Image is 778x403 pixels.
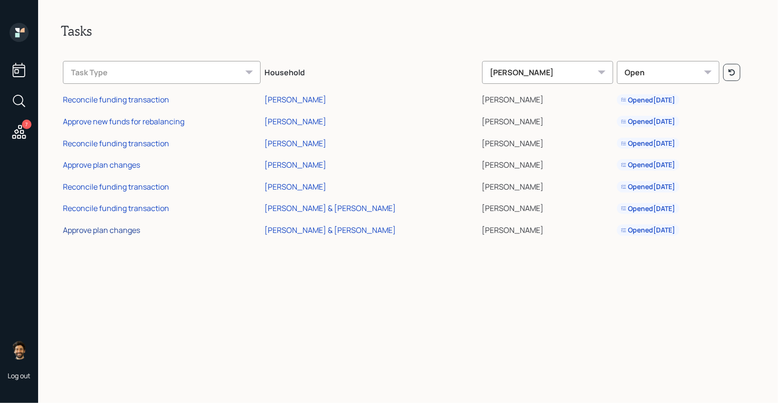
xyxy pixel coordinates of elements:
[63,94,169,105] div: Reconcile funding transaction
[621,139,676,148] div: Opened [DATE]
[621,160,676,170] div: Opened [DATE]
[480,88,615,110] td: [PERSON_NAME]
[480,196,615,218] td: [PERSON_NAME]
[264,116,326,127] div: [PERSON_NAME]
[621,95,676,105] div: Opened [DATE]
[22,120,31,129] div: 7
[480,152,615,174] td: [PERSON_NAME]
[621,225,676,235] div: Opened [DATE]
[480,218,615,240] td: [PERSON_NAME]
[63,225,140,235] div: Approve plan changes
[264,203,396,213] div: [PERSON_NAME] & [PERSON_NAME]
[621,204,676,213] div: Opened [DATE]
[264,160,326,170] div: [PERSON_NAME]
[63,61,261,84] div: Task Type
[617,61,720,84] div: Open
[621,182,676,191] div: Opened [DATE]
[263,54,480,88] th: Household
[10,341,29,360] img: eric-schwartz-headshot.png
[63,160,140,170] div: Approve plan changes
[264,94,326,105] div: [PERSON_NAME]
[480,131,615,153] td: [PERSON_NAME]
[63,116,184,127] div: Approve new funds for rebalancing
[480,174,615,196] td: [PERSON_NAME]
[480,109,615,131] td: [PERSON_NAME]
[264,181,326,192] div: [PERSON_NAME]
[63,138,169,149] div: Reconcile funding transaction
[264,225,396,235] div: [PERSON_NAME] & [PERSON_NAME]
[63,181,169,192] div: Reconcile funding transaction
[63,203,169,213] div: Reconcile funding transaction
[482,61,613,84] div: [PERSON_NAME]
[621,117,676,126] div: Opened [DATE]
[8,371,30,380] div: Log out
[61,23,755,39] h2: Tasks
[264,138,326,149] div: [PERSON_NAME]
